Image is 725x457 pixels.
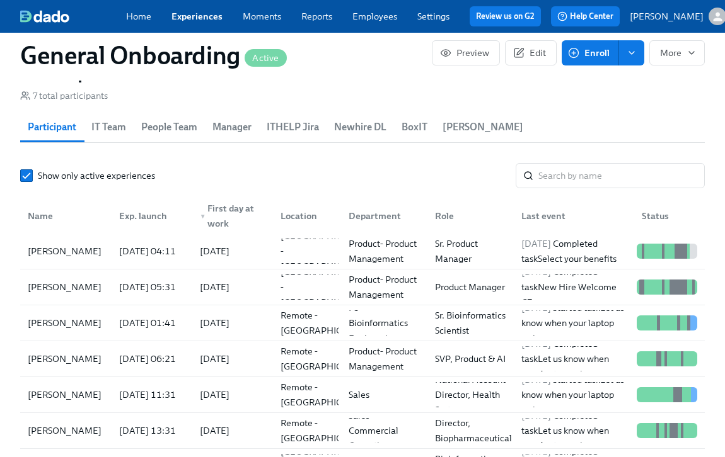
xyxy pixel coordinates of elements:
button: Review us on G2 [470,6,541,26]
div: [PERSON_NAME] [23,279,109,295]
div: [DATE] 01:41 [114,315,190,330]
div: [DATE] 05:31 [114,279,190,295]
div: Completed task Let us know when your laptop arrives [516,336,632,381]
button: Enroll [562,40,619,65]
span: [DATE] [521,238,551,249]
div: [PERSON_NAME][DATE] 04:11[DATE][GEOGRAPHIC_DATA] - [GEOGRAPHIC_DATA]Product- Product ManagementSr... [20,234,705,269]
div: Department [339,203,425,228]
div: [PERSON_NAME][DATE] 13:31[DATE]Remote - [GEOGRAPHIC_DATA]Sales - Commercial OperationsNational Ac... [20,413,705,449]
span: Newhire DL [334,118,386,136]
div: Role [430,208,511,223]
a: dado [20,10,126,23]
div: Completed task Select your benefits [516,236,632,266]
button: Preview [432,40,500,65]
div: [DATE] [200,423,229,438]
div: Remote - [GEOGRAPHIC_DATA] [275,415,378,446]
a: Reports [301,11,332,22]
span: Active [245,54,286,63]
img: dado [20,10,69,23]
div: Started task Let us know when your laptop arrives [516,300,632,346]
span: Edit [516,47,546,59]
div: [PERSON_NAME][DATE] 11:31[DATE]Remote - [GEOGRAPHIC_DATA]SalesNational Account Director, Health S... [20,377,705,413]
span: More [660,47,694,59]
div: National Account Director, Health Systems [430,372,511,417]
div: [PERSON_NAME][DATE] 06:21[DATE]Remote - [GEOGRAPHIC_DATA]Product- Product ManagementSVP, Product ... [20,341,705,377]
a: Settings [417,11,449,22]
div: Department [344,208,425,223]
div: [DATE] 06:21 [114,351,190,366]
span: Help Center [557,10,613,23]
div: 7 total participants [20,89,108,102]
div: Sr. Bioinformatics Scientist [430,308,511,338]
div: Status [632,203,702,228]
div: [DATE] [200,279,229,295]
div: Product- Product Management [344,344,425,374]
div: Remote - [GEOGRAPHIC_DATA] [275,308,378,338]
div: [PERSON_NAME][DATE] 01:41[DATE]Remote - [GEOGRAPHIC_DATA]PS Bioinformatics EngineeringSr. Bioinfo... [20,305,705,341]
span: People Team [141,118,197,136]
div: Remote - [GEOGRAPHIC_DATA] [275,344,378,374]
div: Location [275,208,339,223]
div: PS Bioinformatics Engineering [344,300,425,346]
div: [PERSON_NAME] [23,244,109,259]
div: Product- Product Management [344,272,425,302]
button: Edit [505,40,557,65]
div: [PERSON_NAME] [23,423,109,438]
a: Employees [352,11,397,22]
p: [PERSON_NAME] [630,10,704,23]
div: Started task Let us know when your laptop arrives [516,372,632,417]
div: Sales - Commercial Operations [344,408,425,453]
div: [PERSON_NAME][DATE] 05:31[DATE][GEOGRAPHIC_DATA] - [GEOGRAPHIC_DATA]Product- Product ManagementPr... [20,269,705,305]
h1: General Onboarding [20,40,287,71]
div: [DATE] 11:31 [114,387,190,402]
span: Manager [212,118,252,136]
a: Experiences [171,11,223,22]
div: [DATE] [200,387,229,402]
div: Product- Product Management [344,236,425,266]
span: Participant [28,118,76,136]
a: Home [126,11,151,22]
div: Role [425,203,511,228]
span: BoxIT [402,118,427,136]
div: [DATE] 13:31 [114,423,190,438]
div: [DATE] [200,351,229,366]
input: Search by name [538,163,705,188]
span: Preview [443,47,489,59]
div: [DATE] [200,244,229,259]
div: Sr. Product Manager [430,236,511,266]
button: Help Center [551,6,620,26]
button: enroll [619,40,644,65]
div: Name [23,208,109,223]
div: [DATE] [200,315,229,330]
span: ITHELP Jira [267,118,319,136]
span: [PERSON_NAME] [443,118,523,136]
div: Completed task Let us know when your laptop arrives [516,408,632,453]
div: Exp. launch [114,208,190,223]
div: [DATE] 04:11 [114,244,190,259]
span: Show only active experiences [38,169,155,182]
div: Exp. launch [109,203,190,228]
a: Moments [243,11,281,22]
div: Last event [511,203,632,228]
button: More [649,40,705,65]
div: [PERSON_NAME] [23,351,109,366]
span: IT Team [91,118,126,136]
div: Sales [344,387,425,402]
div: [GEOGRAPHIC_DATA] - [GEOGRAPHIC_DATA] [275,264,378,310]
div: First day at work [195,201,270,231]
div: [PERSON_NAME] [23,387,109,402]
div: Status [637,208,702,223]
div: Last event [516,208,632,223]
a: Review us on G2 [476,10,535,23]
div: SVP, Product & AI [430,351,511,366]
div: [GEOGRAPHIC_DATA] - [GEOGRAPHIC_DATA] [275,228,378,274]
div: Completed task New Hire Welcome CZ [516,264,632,310]
div: Remote - [GEOGRAPHIC_DATA] [275,380,378,410]
div: ▼First day at work [190,203,270,228]
div: [PERSON_NAME] [23,315,109,330]
span: ▼ [200,213,206,220]
div: Name [23,203,109,228]
div: Location [270,203,339,228]
span: Enroll [571,47,610,59]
